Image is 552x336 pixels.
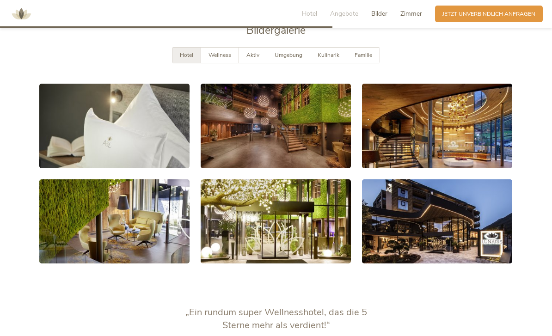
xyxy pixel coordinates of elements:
[400,9,422,18] span: Zimmer
[185,306,367,331] span: „Ein rundum super Wellnesshotel, das die 5 Sterne mehr als verdient!“
[318,51,339,59] span: Kulinarik
[209,51,231,59] span: Wellness
[7,11,35,16] a: AMONTI & LUNARIS Wellnessresort
[371,9,387,18] span: Bilder
[330,9,358,18] span: Angebote
[275,51,302,59] span: Umgebung
[180,51,193,59] span: Hotel
[302,9,317,18] span: Hotel
[442,10,535,18] span: Jetzt unverbindlich anfragen
[246,51,259,59] span: Aktiv
[355,51,372,59] span: Familie
[246,23,306,37] span: Bildergalerie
